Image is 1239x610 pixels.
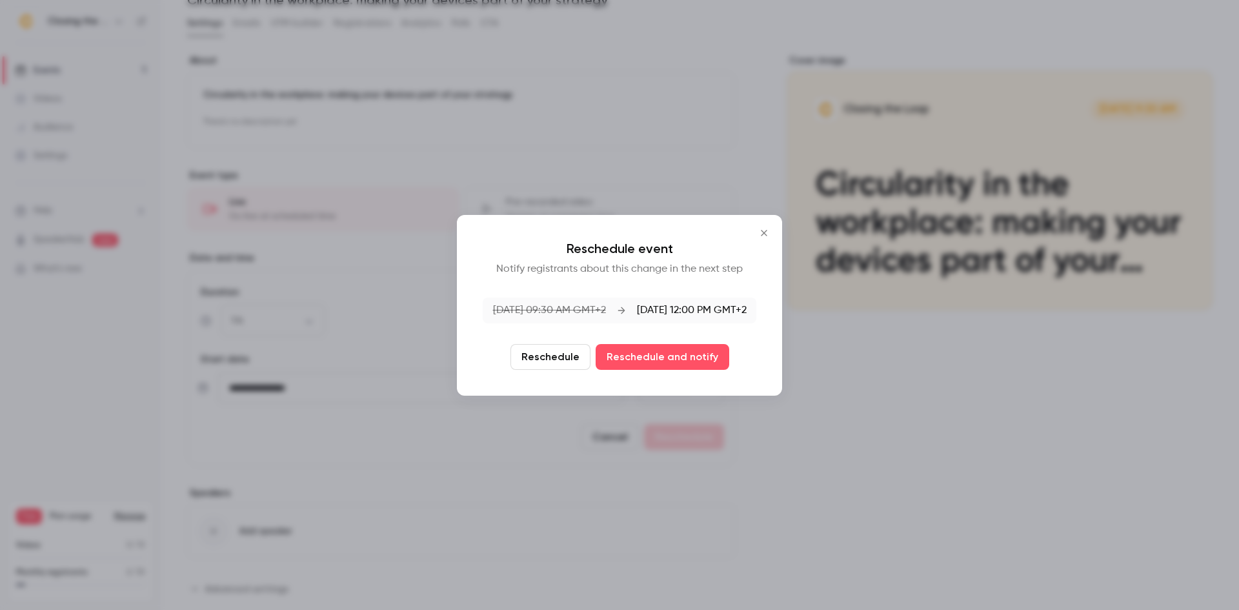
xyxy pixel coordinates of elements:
[493,303,606,318] p: [DATE] 09:30 AM GMT+2
[596,344,729,370] button: Reschedule and notify
[751,220,777,246] button: Close
[483,241,756,256] p: Reschedule event
[483,261,756,277] p: Notify registrants about this change in the next step
[637,303,747,318] p: [DATE] 12:00 PM GMT+2
[510,344,590,370] button: Reschedule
